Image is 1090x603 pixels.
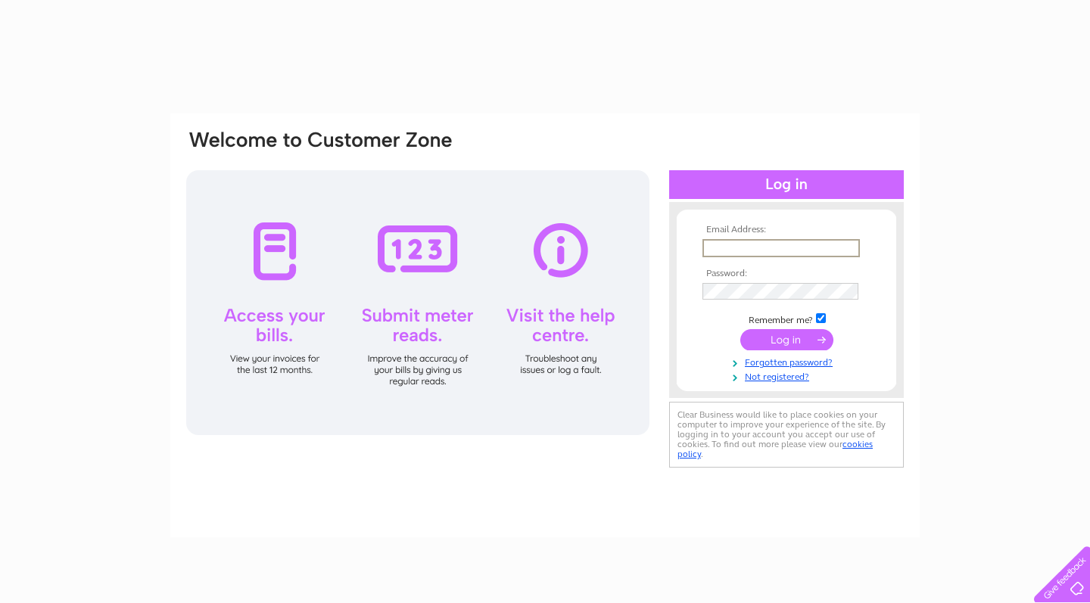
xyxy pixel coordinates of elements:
th: Password: [699,269,874,279]
a: Forgotten password? [702,354,874,368]
th: Email Address: [699,225,874,235]
td: Remember me? [699,311,874,326]
input: Submit [740,329,833,350]
a: Not registered? [702,368,874,383]
a: cookies policy [677,439,873,459]
div: Clear Business would like to place cookies on your computer to improve your experience of the sit... [669,402,904,468]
